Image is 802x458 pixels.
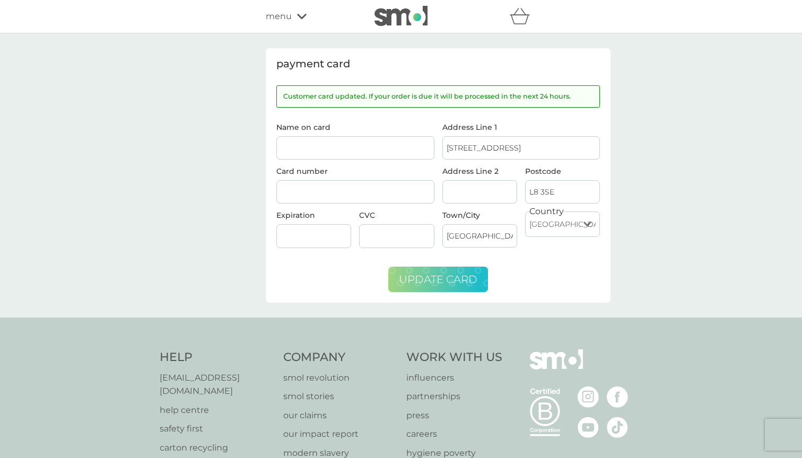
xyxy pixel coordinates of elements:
a: safety first [160,422,273,436]
a: influencers [406,371,502,385]
label: Country [529,205,564,218]
img: visit the smol Instagram page [578,386,599,408]
a: press [406,409,502,422]
img: visit the smol Facebook page [607,386,628,408]
img: smol [530,349,583,385]
label: Name on card [276,124,434,131]
label: Address Line 1 [442,124,600,131]
h4: Work With Us [406,349,502,366]
a: smol stories [283,390,396,403]
label: Card number [276,166,328,176]
h4: Help [160,349,273,366]
a: carton recycling [160,441,273,455]
a: smol revolution [283,371,396,385]
iframe: Secure card number input frame [281,188,430,197]
div: Customer card updated. If your order is due it will be processed in the next 24 hours. [276,85,600,108]
span: menu [266,10,292,23]
label: Address Line 2 [442,168,517,175]
a: our impact report [283,427,396,441]
div: payment card [276,59,600,69]
a: partnerships [406,390,502,403]
a: careers [406,427,502,441]
a: [EMAIL_ADDRESS][DOMAIN_NAME] [160,371,273,398]
h4: Company [283,349,396,366]
a: our claims [283,409,396,422]
div: basket [510,6,536,27]
label: Town/City [442,212,517,219]
img: visit the smol Tiktok page [607,417,628,438]
label: CVC [359,210,375,220]
label: Postcode [525,168,600,175]
img: smol [374,6,428,26]
span: update card [399,273,477,286]
a: help centre [160,403,273,417]
iframe: Secure expiration date input frame [281,232,347,241]
label: Expiration [276,210,315,220]
button: update card [388,267,488,292]
img: visit the smol Youtube page [578,417,599,438]
iframe: Secure CVC input frame [363,232,430,241]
